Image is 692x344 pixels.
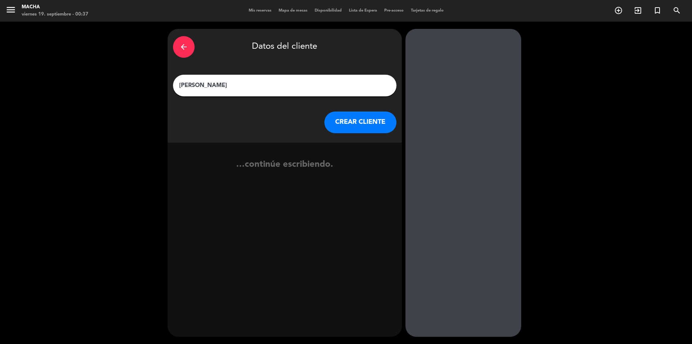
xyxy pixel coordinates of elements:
span: Lista de Espera [345,9,381,13]
button: menu [5,4,16,18]
span: Tarjetas de regalo [407,9,447,13]
i: turned_in_not [653,6,662,15]
i: add_circle_outline [614,6,623,15]
span: Pre-acceso [381,9,407,13]
button: CREAR CLIENTE [324,112,396,133]
div: …continúe escribiendo. [168,158,402,185]
i: menu [5,4,16,15]
span: Disponibilidad [311,9,345,13]
input: Escriba nombre, correo electrónico o número de teléfono... [178,80,391,91]
i: exit_to_app [634,6,642,15]
span: Mis reservas [245,9,275,13]
span: Mapa de mesas [275,9,311,13]
i: arrow_back [179,43,188,51]
div: Macha [22,4,88,11]
div: viernes 19. septiembre - 00:37 [22,11,88,18]
i: search [673,6,681,15]
div: Datos del cliente [173,34,396,60]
